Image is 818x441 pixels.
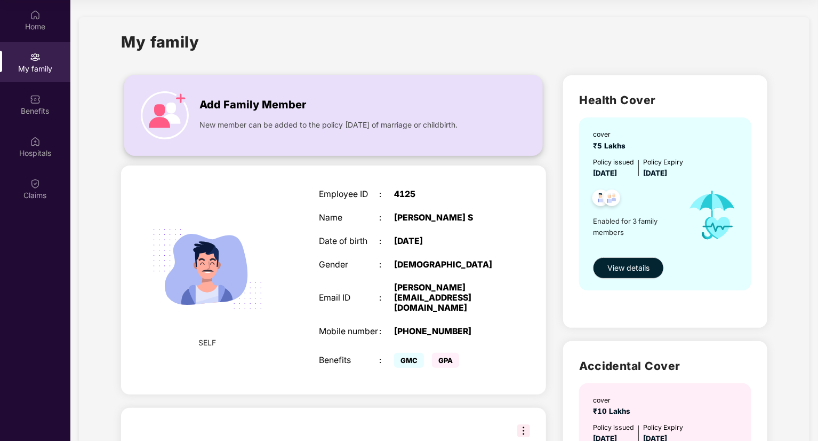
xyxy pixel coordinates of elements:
[517,424,530,437] img: svg+xml;base64,PHN2ZyB3aWR0aD0iMzIiIGhlaWdodD0iMzIiIHZpZXdCb3g9IjAgMCAzMiAzMiIgZmlsbD0ibm9uZSIgeG...
[319,213,379,223] div: Name
[394,283,500,313] div: [PERSON_NAME][EMAIL_ADDRESS][DOMAIN_NAME]
[30,52,41,62] img: svg+xml;base64,PHN2ZyB3aWR0aD0iMjAiIGhlaWdodD0iMjAiIHZpZXdCb3g9IjAgMCAyMCAyMCIgZmlsbD0ibm9uZSIgeG...
[394,237,500,247] div: [DATE]
[319,356,379,366] div: Benefits
[379,237,394,247] div: :
[319,237,379,247] div: Date of birth
[579,91,751,109] h2: Health Cover
[141,91,189,139] img: icon
[593,169,617,177] span: [DATE]
[643,157,683,167] div: Policy Expiry
[319,327,379,337] div: Mobile number
[379,213,394,223] div: :
[394,213,500,223] div: [PERSON_NAME] S
[588,186,614,212] img: svg+xml;base64,PHN2ZyB4bWxucz0iaHR0cDovL3d3dy53My5vcmcvMjAwMC9zdmciIHdpZHRoPSI0OC45NDMiIGhlaWdodD...
[394,260,500,270] div: [DEMOGRAPHIC_DATA]
[679,179,746,251] img: icon
[593,216,678,238] span: Enabled for 3 family members
[593,407,635,415] span: ₹10 Lakhs
[379,190,394,200] div: :
[319,190,379,200] div: Employee ID
[379,293,394,303] div: :
[30,10,41,20] img: svg+xml;base64,PHN2ZyBpZD0iSG9tZSIgeG1sbnM9Imh0dHA6Ly93d3cudzMub3JnLzIwMDAvc3ZnIiB3aWR0aD0iMjAiIG...
[593,157,634,167] div: Policy issued
[593,395,635,405] div: cover
[319,260,379,270] div: Gender
[379,356,394,366] div: :
[599,186,625,212] img: svg+xml;base64,PHN2ZyB4bWxucz0iaHR0cDovL3d3dy53My5vcmcvMjAwMC9zdmciIHdpZHRoPSI0OC45NDMiIGhlaWdodD...
[394,353,424,368] span: GMC
[30,178,41,189] img: svg+xml;base64,PHN2ZyBpZD0iQ2xhaW0iIHhtbG5zPSJodHRwOi8vd3d3LnczLm9yZy8yMDAwL3N2ZyIgd2lkdGg9IjIwIi...
[379,260,394,270] div: :
[579,357,751,375] h2: Accidental Cover
[593,129,630,139] div: cover
[593,141,630,150] span: ₹5 Lakhs
[30,94,41,105] img: svg+xml;base64,PHN2ZyBpZD0iQmVuZWZpdHMiIHhtbG5zPSJodHRwOi8vd3d3LnczLm9yZy8yMDAwL3N2ZyIgd2lkdGg9Ij...
[432,353,459,368] span: GPA
[394,190,500,200] div: 4125
[199,337,216,349] span: SELF
[121,30,199,54] h1: My family
[379,327,394,337] div: :
[394,327,500,337] div: [PHONE_NUMBER]
[199,119,458,131] span: New member can be added to the policy [DATE] of marriage or childbirth.
[319,293,379,303] div: Email ID
[140,201,275,337] img: svg+xml;base64,PHN2ZyB4bWxucz0iaHR0cDovL3d3dy53My5vcmcvMjAwMC9zdmciIHdpZHRoPSIyMjQiIGhlaWdodD0iMT...
[643,169,667,177] span: [DATE]
[643,422,683,432] div: Policy Expiry
[607,262,649,274] span: View details
[30,136,41,147] img: svg+xml;base64,PHN2ZyBpZD0iSG9zcGl0YWxzIiB4bWxucz0iaHR0cDovL3d3dy53My5vcmcvMjAwMC9zdmciIHdpZHRoPS...
[593,422,634,432] div: Policy issued
[593,257,664,279] button: View details
[199,97,306,113] span: Add Family Member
